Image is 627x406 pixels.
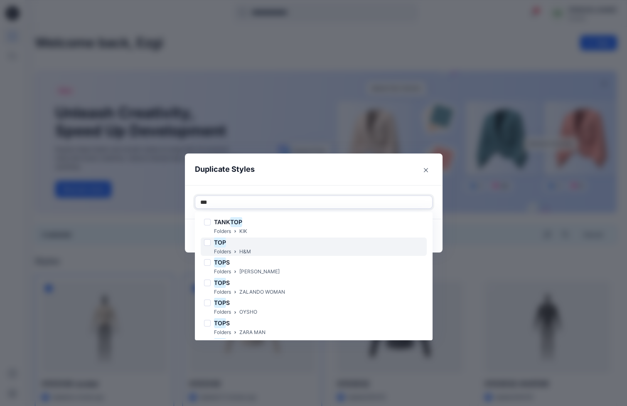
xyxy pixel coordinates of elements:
span: S [226,259,230,266]
mark: TOP [230,216,242,228]
mark: TOP [214,317,226,329]
mark: TOP [214,257,226,268]
p: OYSHO [239,308,257,317]
p: ZARA MAN [239,328,266,337]
button: Close [419,163,433,177]
p: Folders [214,267,231,276]
p: Folders [214,328,231,337]
span: S [226,279,230,286]
p: ZALANDO WOMAN [239,288,285,297]
p: KIK [239,227,247,236]
span: S [226,319,230,327]
p: Duplicate Styles [195,163,255,175]
p: Folders [214,248,231,256]
mark: TOP [214,277,226,288]
span: S [226,299,230,306]
mark: TOP [214,297,226,308]
p: Folders [214,227,231,236]
p: Folders [214,308,231,317]
p: [PERSON_NAME] [239,267,280,276]
mark: TOP [214,237,226,248]
span: TANK [214,218,230,225]
p: H&M [239,248,251,256]
p: Folders [214,288,231,297]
